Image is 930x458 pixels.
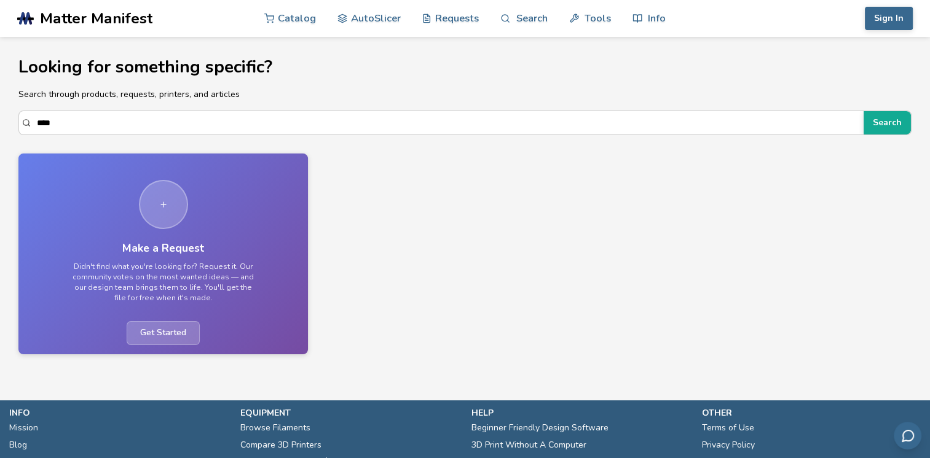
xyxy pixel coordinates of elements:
[37,112,857,134] input: Search
[864,111,911,134] button: Search
[18,153,308,354] a: Make a RequestDidn't find what you're looking for? Request it. Our community votes on the most wa...
[18,58,912,77] h1: Looking for something specific?
[471,406,690,419] p: help
[9,419,38,437] a: Mission
[9,406,228,419] p: info
[865,7,913,30] button: Sign In
[240,419,310,437] a: Browse Filaments
[471,437,586,454] a: 3D Print Without A Computer
[240,406,459,419] p: equipment
[127,321,200,345] span: Get Started
[894,422,921,449] button: Send feedback via email
[240,437,321,454] a: Compare 3D Printers
[9,437,27,454] a: Blog
[40,10,152,27] span: Matter Manifest
[122,242,204,255] h3: Make a Request
[71,262,256,304] p: Didn't find what you're looking for? Request it. Our community votes on the most wanted ideas — a...
[702,406,921,419] p: other
[702,437,755,454] a: Privacy Policy
[471,419,609,437] a: Beginner Friendly Design Software
[18,88,912,101] p: Search through products, requests, printers, and articles
[702,419,754,437] a: Terms of Use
